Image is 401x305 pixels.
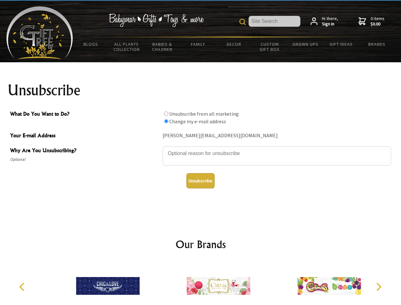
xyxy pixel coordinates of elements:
[359,37,395,51] a: Brands
[144,37,180,56] a: Babies & Children
[322,16,338,27] span: Hi there,
[10,146,159,156] span: Why Are You Unsubscribing?
[163,131,391,141] div: [PERSON_NAME][EMAIL_ADDRESS][DOMAIN_NAME]
[10,110,159,119] span: What Do You Want to Do?
[16,280,30,294] button: Previous
[249,16,300,27] input: Site Search
[358,16,384,27] a: 0 items$0.00
[10,132,159,141] span: Your E-mail Address
[164,112,168,116] input: What Do You Want to Do?
[311,16,338,27] a: Hi there,Sign in
[287,37,323,51] a: Grown Ups
[371,280,385,294] button: Next
[6,6,73,59] img: Babyware - Gifts - Toys and more...
[322,21,338,27] strong: Sign in
[371,16,384,27] span: 0 items
[109,14,204,27] img: Babywear - Gifts - Toys & more
[169,118,226,125] label: Change my e-mail address
[239,19,246,25] img: product search
[216,37,252,51] a: Decor
[371,21,384,27] strong: $0.00
[13,237,389,252] h2: Our Brands
[164,119,168,123] input: What Do You Want to Do?
[73,37,109,51] a: BLOGS
[8,83,394,98] h1: Unsubscribe
[180,37,216,51] a: Family
[186,173,215,188] button: Unsubscribe
[169,111,239,117] label: Unsubscribe from all marketing
[252,37,288,56] a: Custom Gift Box
[323,37,359,51] a: Gift Ideas
[163,146,391,166] textarea: Why Are You Unsubscribing?
[10,156,159,163] span: Optional
[109,37,145,56] a: All Plants Collection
